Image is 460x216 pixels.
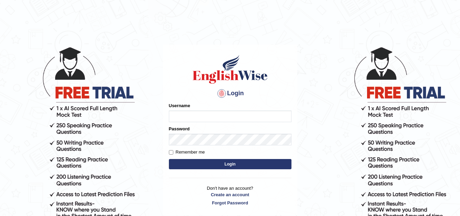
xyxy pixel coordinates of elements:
[169,150,173,155] input: Remember me
[169,126,190,132] label: Password
[169,102,190,109] label: Username
[169,159,291,169] button: Login
[169,185,291,206] p: Don't have an account?
[169,88,291,99] h4: Login
[169,200,291,206] a: Forgot Password
[169,149,205,156] label: Remember me
[191,54,269,85] img: Logo of English Wise sign in for intelligent practice with AI
[169,191,291,198] a: Create an account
